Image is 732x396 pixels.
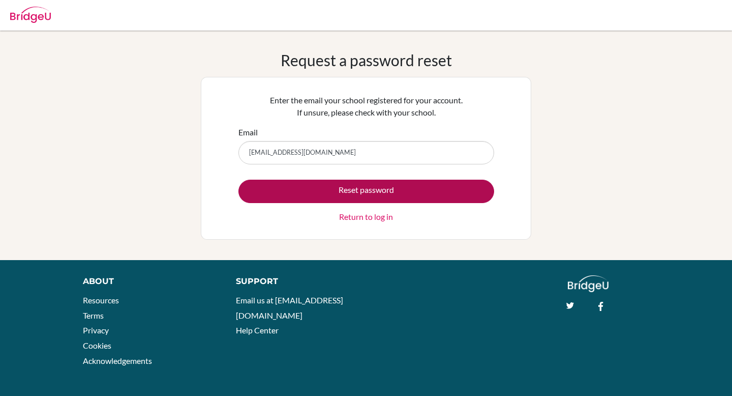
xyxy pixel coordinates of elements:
div: About [83,275,213,288]
a: Return to log in [339,211,393,223]
a: Help Center [236,325,279,335]
a: Acknowledgements [83,356,152,365]
a: Email us at [EMAIL_ADDRESS][DOMAIN_NAME] [236,295,343,320]
p: Enter the email your school registered for your account. If unsure, please check with your school. [238,94,494,119]
div: Support [236,275,356,288]
button: Reset password [238,180,494,203]
img: logo_white@2x-f4f0deed5e89b7ecb1c2cc34c3e3d731f90f0f143d5ea2071677605dd97b5244.png [568,275,609,292]
a: Cookies [83,341,111,350]
img: Bridge-U [10,7,51,23]
a: Terms [83,310,104,320]
h1: Request a password reset [281,51,452,69]
a: Privacy [83,325,109,335]
label: Email [238,126,258,138]
a: Resources [83,295,119,305]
